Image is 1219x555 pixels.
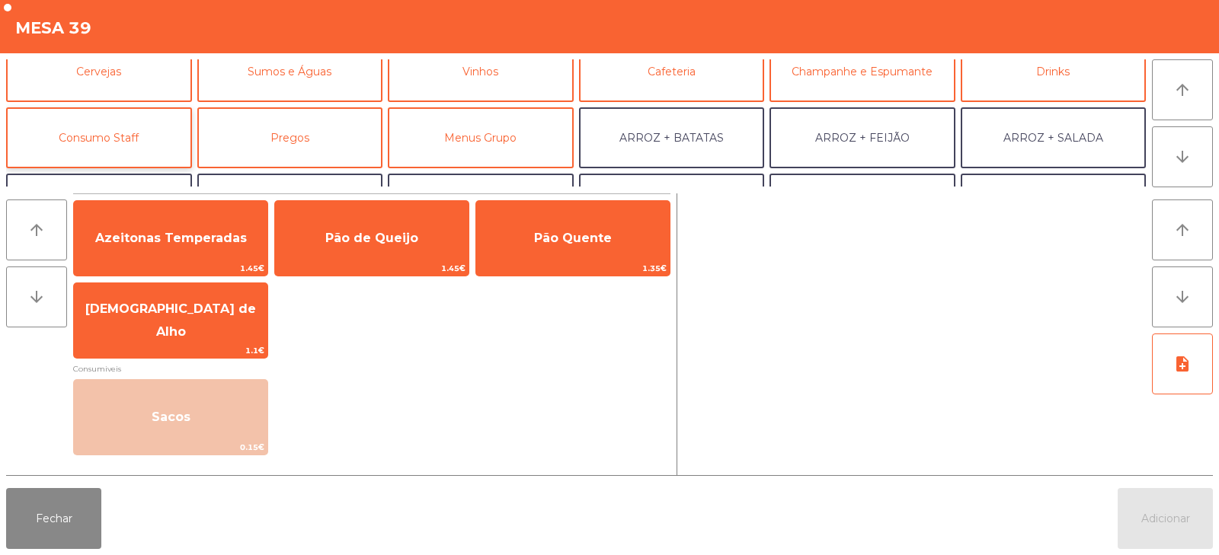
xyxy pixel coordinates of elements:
button: Fechar [6,488,101,549]
button: arrow_downward [1152,126,1213,187]
button: ARROZ + ARROZ [6,174,192,234]
button: ARROZ + SALADA [961,107,1147,168]
button: Consumo Staff [6,107,192,168]
i: arrow_downward [1173,148,1192,166]
span: 1.45€ [74,261,267,276]
button: BATATA + FEIJÃO [197,174,383,234]
button: arrow_upward [6,199,67,260]
button: Pregos [197,107,383,168]
span: 0.15€ [74,440,267,455]
i: arrow_upward [27,221,46,239]
span: Sacos [152,410,190,424]
h4: Mesa 39 [15,17,91,40]
button: arrow_upward [1152,59,1213,120]
span: Consumiveis [73,362,670,376]
i: arrow_upward [1173,221,1192,239]
span: 1.45€ [275,261,469,276]
button: arrow_downward [1152,266,1213,327]
i: note_add [1173,355,1192,373]
i: arrow_downward [1173,288,1192,306]
button: Drinks [961,41,1147,102]
button: Cafeteria [579,41,765,102]
button: Menus Grupo [388,107,574,168]
button: BATATA + BATATA [579,174,765,234]
button: FEIJÃO + FEIJÃO [961,174,1147,234]
button: FEIJÃO + SALADA [769,174,955,234]
span: 1.1€ [74,343,267,358]
button: arrow_upward [1152,199,1213,260]
button: note_add [1152,333,1213,394]
i: arrow_downward [27,288,46,306]
i: arrow_upward [1173,81,1192,99]
button: Champanhe e Espumante [769,41,955,102]
button: Cervejas [6,41,192,102]
span: Azeitonas Temperadas [95,231,247,245]
span: Pão Quente [534,231,612,245]
button: Vinhos [388,41,574,102]
span: Pão de Queijo [325,231,418,245]
button: BATATA + SALADA [388,174,574,234]
button: ARROZ + BATATAS [579,107,765,168]
span: [DEMOGRAPHIC_DATA] de Alho [85,301,256,339]
button: arrow_downward [6,266,67,327]
button: ARROZ + FEIJÃO [769,107,955,168]
span: 1.35€ [476,261,670,276]
button: Sumos e Águas [197,41,383,102]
